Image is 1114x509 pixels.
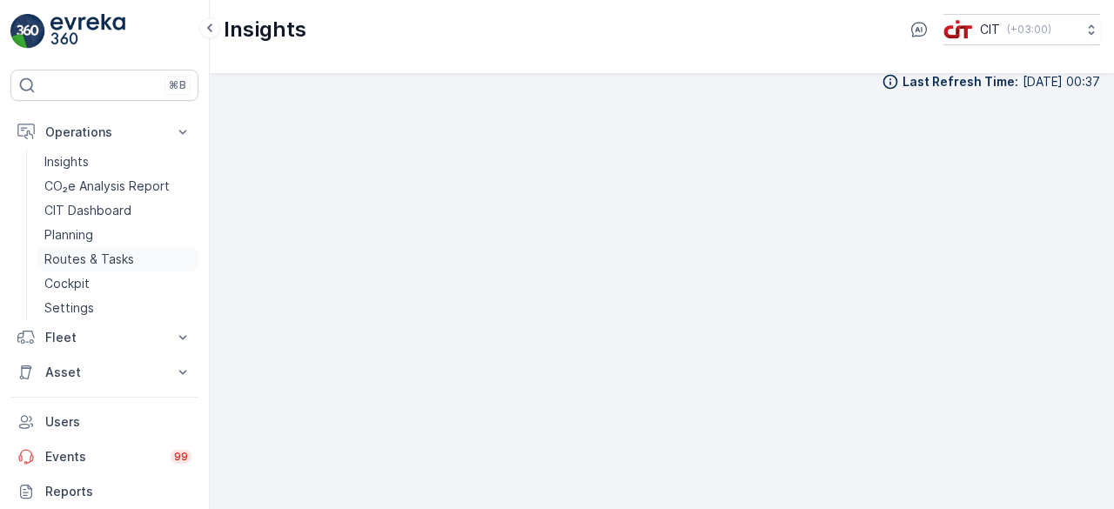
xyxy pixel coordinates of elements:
img: cit-logo_pOk6rL0.png [943,20,973,39]
p: Insights [224,16,306,44]
a: Events99 [10,439,198,474]
p: Planning [44,226,93,244]
p: Users [45,413,191,431]
p: Last Refresh Time : [903,73,1018,90]
button: CIT(+03:00) [943,14,1100,45]
a: Settings [37,296,198,320]
img: logo_light-DOdMpM7g.png [50,14,125,49]
a: Cockpit [37,271,198,296]
p: Cockpit [44,275,90,292]
img: logo [10,14,45,49]
button: Operations [10,115,198,150]
p: Reports [45,483,191,500]
a: Users [10,405,198,439]
p: CIT [980,21,1000,38]
p: [DATE] 00:37 [1023,73,1100,90]
a: Routes & Tasks [37,247,198,271]
p: Fleet [45,329,164,346]
a: Insights [37,150,198,174]
a: Reports [10,474,198,509]
p: ( +03:00 ) [1007,23,1051,37]
a: CIT Dashboard [37,198,198,223]
a: CO₂e Analysis Report [37,174,198,198]
button: Asset [10,355,198,390]
button: Fleet [10,320,198,355]
p: ⌘B [169,78,186,92]
p: CIT Dashboard [44,202,131,219]
p: CO₂e Analysis Report [44,177,170,195]
p: Events [45,448,160,465]
p: Routes & Tasks [44,251,134,268]
p: Settings [44,299,94,317]
p: Insights [44,153,89,171]
p: 99 [174,450,188,464]
a: Planning [37,223,198,247]
p: Operations [45,124,164,141]
p: Asset [45,364,164,381]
